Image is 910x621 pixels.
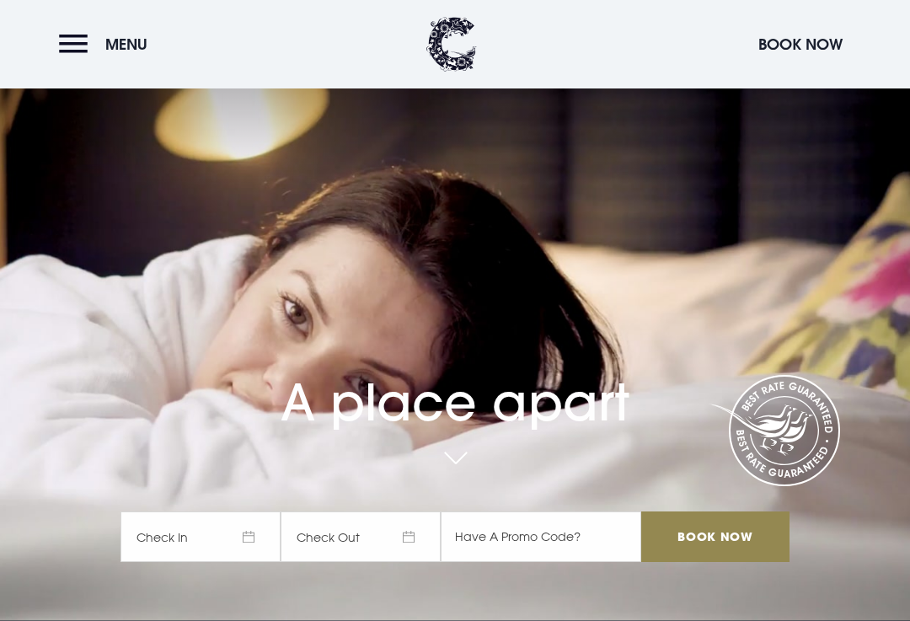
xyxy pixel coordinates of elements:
button: Menu [59,26,156,62]
img: Clandeboye Lodge [426,17,477,72]
span: Check Out [281,511,441,562]
span: Check In [120,511,281,562]
input: Book Now [641,511,790,562]
h1: A place apart [120,335,790,432]
span: Menu [105,35,147,54]
button: Book Now [750,26,851,62]
input: Have A Promo Code? [441,511,641,562]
